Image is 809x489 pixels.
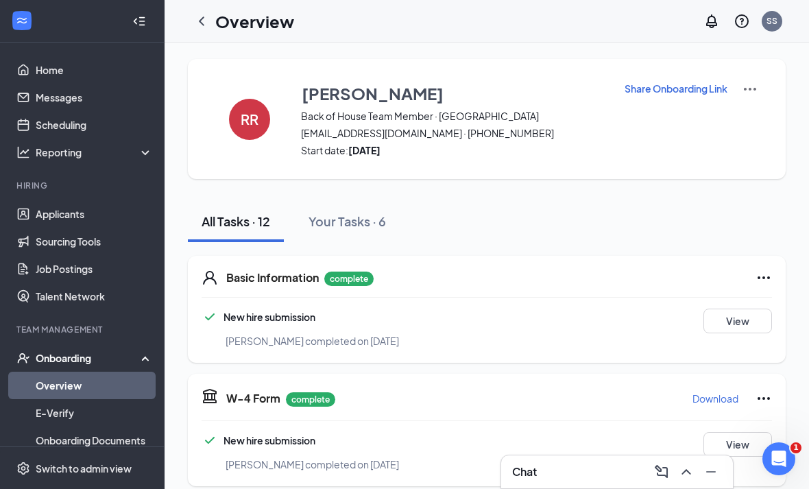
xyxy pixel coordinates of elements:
p: complete [324,272,374,286]
svg: Analysis [16,145,30,159]
svg: User [202,270,218,286]
span: [EMAIL_ADDRESS][DOMAIN_NAME] · [PHONE_NUMBER] [301,126,607,140]
img: More Actions [742,81,758,97]
a: Onboarding Documents [36,427,153,454]
span: Start date: [301,143,607,157]
svg: Checkmark [202,432,218,449]
span: [PERSON_NAME] completed on [DATE] [226,335,399,347]
h3: [PERSON_NAME] [302,82,444,105]
div: Reporting [36,145,154,159]
div: Hiring [16,180,150,191]
p: Share Onboarding Link [625,82,727,95]
button: RR [215,81,284,157]
h5: Basic Information [226,270,319,285]
div: Switch to admin view [36,462,132,475]
a: Overview [36,372,153,399]
a: Messages [36,84,153,111]
svg: Ellipses [756,270,772,286]
a: Job Postings [36,255,153,283]
span: [PERSON_NAME] completed on [DATE] [226,458,399,470]
a: Scheduling [36,111,153,139]
svg: Collapse [132,14,146,28]
h1: Overview [215,10,294,33]
svg: ComposeMessage [653,464,670,480]
svg: Notifications [703,13,720,29]
a: Home [36,56,153,84]
a: Applicants [36,200,153,228]
p: Download [692,392,738,405]
svg: Checkmark [202,309,218,325]
svg: Ellipses [756,390,772,407]
button: View [703,309,772,333]
button: Download [692,387,739,409]
h3: Chat [512,464,537,479]
button: Share Onboarding Link [624,81,728,96]
iframe: Intercom live chat [762,442,795,475]
div: SS [766,15,777,27]
h4: RR [241,115,258,124]
button: ComposeMessage [651,461,673,483]
svg: QuestionInfo [734,13,750,29]
button: [PERSON_NAME] [301,81,607,106]
a: Talent Network [36,283,153,310]
svg: Settings [16,462,30,475]
span: New hire submission [224,434,315,446]
button: Minimize [700,461,722,483]
div: Your Tasks · 6 [309,213,386,230]
svg: UserCheck [16,351,30,365]
svg: ChevronLeft [193,13,210,29]
svg: ChevronUp [678,464,695,480]
svg: WorkstreamLogo [15,14,29,27]
strong: [DATE] [348,144,381,156]
div: Team Management [16,324,150,335]
div: All Tasks · 12 [202,213,270,230]
svg: TaxGovernmentIcon [202,387,218,404]
button: ChevronUp [675,461,697,483]
span: Back of House Team Member · [GEOGRAPHIC_DATA] [301,109,607,123]
div: Onboarding [36,351,141,365]
a: Sourcing Tools [36,228,153,255]
p: complete [286,392,335,407]
h5: W-4 Form [226,391,280,406]
svg: Minimize [703,464,719,480]
a: E-Verify [36,399,153,427]
button: View [703,432,772,457]
span: 1 [790,442,801,453]
span: New hire submission [224,311,315,323]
